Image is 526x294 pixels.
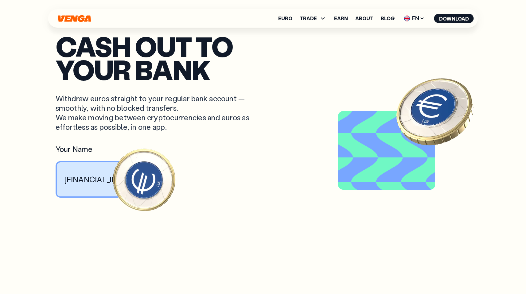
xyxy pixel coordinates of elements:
a: Earn [334,16,348,21]
span: TRADE [300,15,327,22]
img: EURO coin [389,65,481,157]
div: Your Name [56,144,209,154]
img: flag-uk [404,15,410,21]
p: Cash out to your bank [56,34,471,81]
button: Download [434,14,474,23]
span: EN [402,14,427,23]
img: Euro coin [103,139,185,220]
svg: Home [57,15,92,22]
video: Video background [341,114,433,187]
p: Withdraw euros straight to your regular bank account — smoothly, with no blocked transfers. We ma... [56,94,250,132]
a: Euro [278,16,292,21]
span: TRADE [300,16,317,21]
p: [FINANCIAL_ID] [64,175,120,184]
a: Blog [381,16,395,21]
a: About [355,16,373,21]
